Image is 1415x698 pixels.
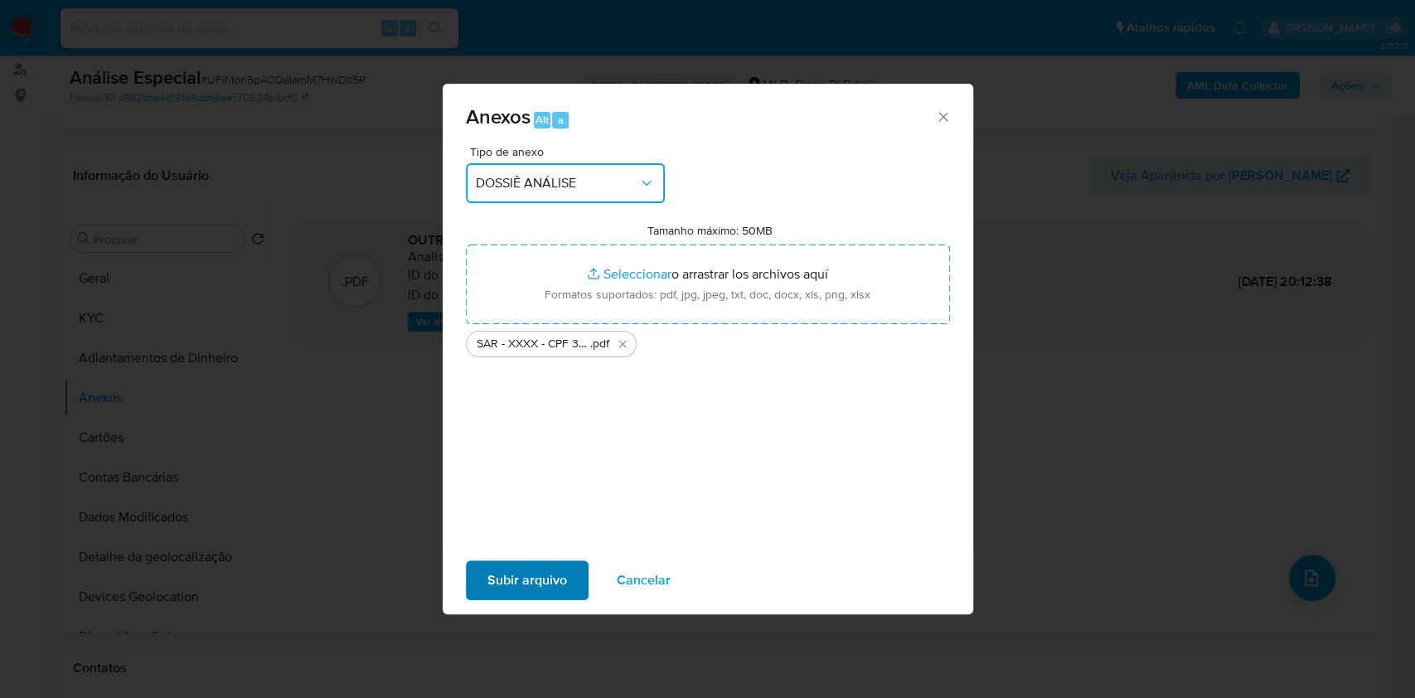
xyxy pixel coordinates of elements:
span: .pdf [590,336,609,352]
button: Eliminar SAR - XXXX - CPF 31566851866 - RAFAEL GRANDINE SALLES (1).pdf [613,334,632,354]
button: Cancelar [595,560,692,600]
span: SAR - XXXX - CPF 31566851866 - [PERSON_NAME] (1) [477,336,590,352]
span: Alt [535,112,549,128]
button: Subir arquivo [466,560,589,600]
span: Cancelar [617,562,671,599]
span: a [558,112,564,128]
span: Subir arquivo [487,562,567,599]
button: DOSSIÊ ANÁLISE [466,163,665,203]
label: Tamanho máximo: 50MB [647,223,773,238]
button: Cerrar [935,109,950,124]
ul: Archivos seleccionados [466,324,950,357]
span: Tipo de anexo [470,146,669,158]
span: DOSSIÊ ANÁLISE [476,175,638,191]
span: Anexos [466,102,531,131]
